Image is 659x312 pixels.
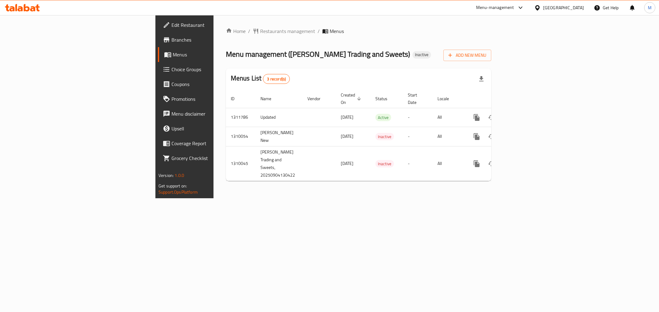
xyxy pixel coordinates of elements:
td: All [433,127,464,146]
span: Inactive [412,52,431,57]
span: Status [375,95,395,102]
span: Name [260,95,279,102]
a: Coupons [158,77,265,92]
span: Active [375,114,391,121]
span: Start Date [408,91,425,106]
button: Change Status [484,156,499,171]
button: Add New Menu [443,50,491,61]
td: All [433,108,464,127]
span: Add New Menu [448,51,486,59]
h2: Menus List [231,74,290,84]
div: Inactive [375,160,394,167]
span: [DATE] [341,159,353,167]
span: Restaurants management [260,27,315,35]
span: Menus [330,27,344,35]
td: - [403,108,433,127]
table: enhanced table [226,89,534,181]
span: Version: [158,171,174,179]
span: Upsell [171,125,260,132]
span: Menu management ( [PERSON_NAME] Trading and Sweets ) [226,47,410,61]
span: 3 record(s) [263,76,289,82]
a: Grocery Checklist [158,151,265,166]
span: ID [231,95,243,102]
div: Inactive [412,51,431,59]
a: Coverage Report [158,136,265,151]
li: / [318,27,320,35]
a: Branches [158,32,265,47]
a: Support.OpsPlatform [158,188,198,196]
a: Edit Restaurant [158,18,265,32]
button: more [469,156,484,171]
span: Choice Groups [171,66,260,73]
span: Menus [173,51,260,58]
span: Edit Restaurant [171,21,260,29]
span: Inactive [375,160,394,167]
span: Promotions [171,95,260,103]
a: Promotions [158,92,265,106]
span: Coupons [171,80,260,88]
a: Choice Groups [158,62,265,77]
span: Created On [341,91,363,106]
span: Vendor [307,95,328,102]
button: more [469,110,484,125]
span: Menu disclaimer [171,110,260,117]
span: Locale [437,95,457,102]
td: - [403,146,433,181]
a: Restaurants management [253,27,315,35]
td: Updated [256,108,302,127]
a: Upsell [158,121,265,136]
td: All [433,146,464,181]
span: Coverage Report [171,140,260,147]
th: Actions [464,89,534,108]
div: Menu-management [476,4,514,11]
span: Branches [171,36,260,43]
td: [PERSON_NAME] Trading and Sweets, 20250904130422 [256,146,302,181]
button: Change Status [484,129,499,144]
button: Change Status [484,110,499,125]
span: Inactive [375,133,394,140]
div: [GEOGRAPHIC_DATA] [543,4,584,11]
span: M [648,4,652,11]
span: 1.0.0 [175,171,184,179]
nav: breadcrumb [226,27,491,35]
span: Grocery Checklist [171,154,260,162]
td: - [403,127,433,146]
a: Menu disclaimer [158,106,265,121]
span: [DATE] [341,113,353,121]
button: more [469,129,484,144]
a: Menus [158,47,265,62]
span: Get support on: [158,182,187,190]
div: Total records count [263,74,290,84]
span: [DATE] [341,132,353,140]
td: [PERSON_NAME] New [256,127,302,146]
